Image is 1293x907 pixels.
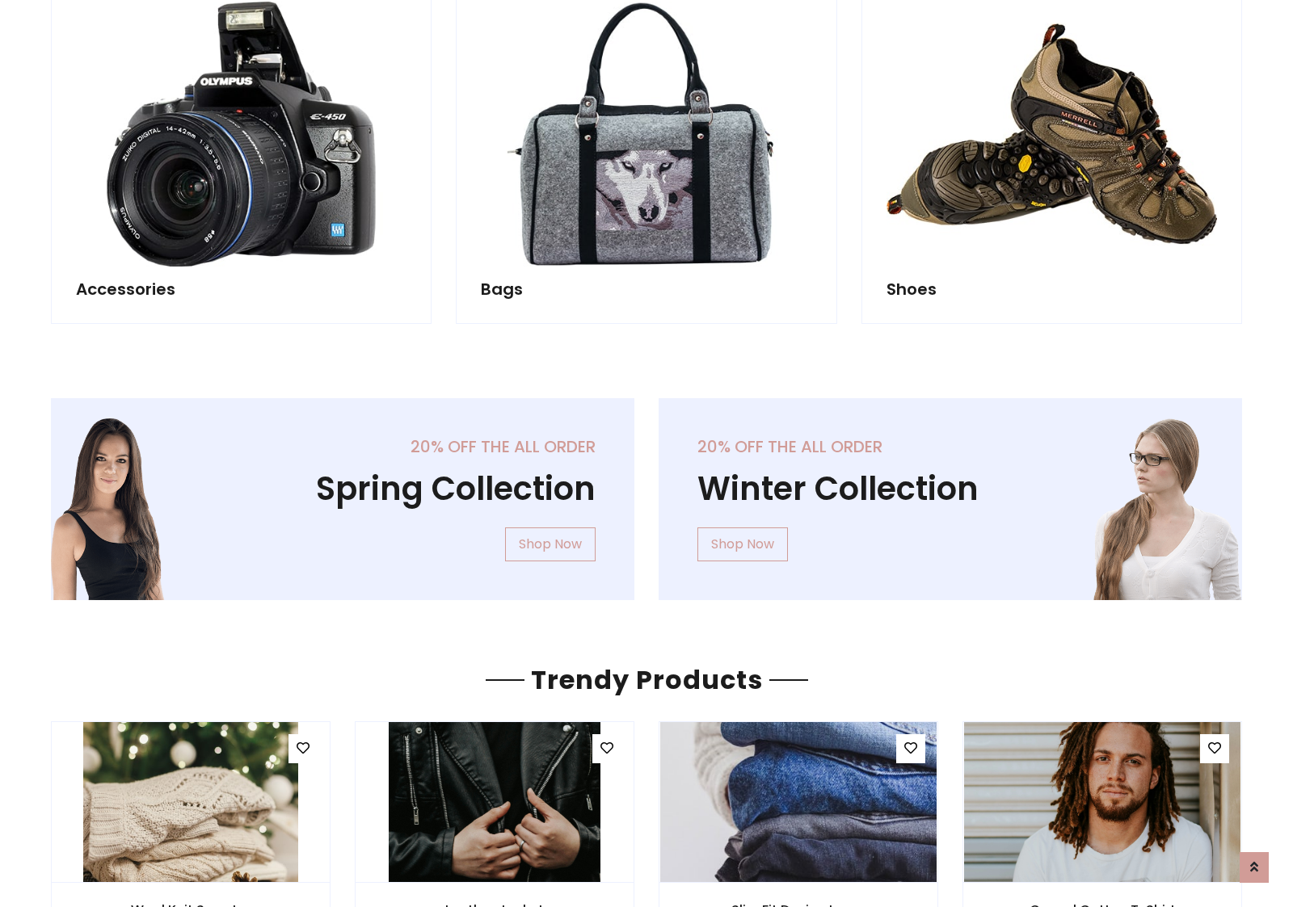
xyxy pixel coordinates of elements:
[505,527,596,561] a: Shop Now
[481,279,811,299] h5: Bags
[90,469,596,508] h1: Spring Collection
[697,527,788,561] a: Shop Now
[887,279,1217,299] h5: Shoes
[90,437,596,456] h5: 20% off the all order
[76,279,406,299] h5: Accessories
[697,437,1203,456] h5: 20% off the all order
[697,469,1203,508] h1: Winter Collection
[524,661,769,698] span: Trendy Products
